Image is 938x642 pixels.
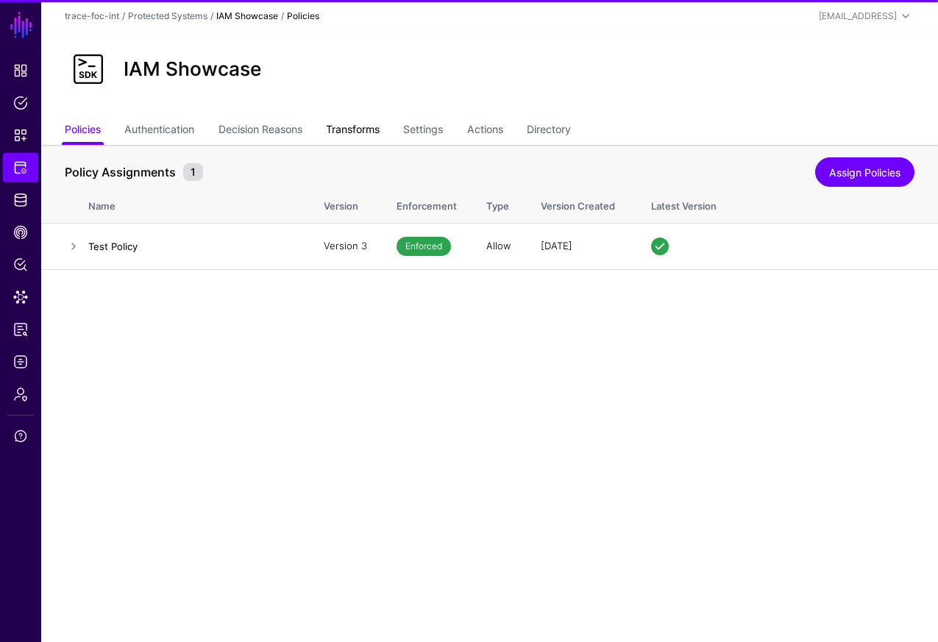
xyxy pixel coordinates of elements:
[309,223,382,269] td: Version 3
[13,257,28,272] span: Policy Lens
[472,223,526,269] td: Allow
[541,240,572,252] span: [DATE]
[3,315,38,344] a: Reports
[218,117,302,145] a: Decision Reasons
[124,57,261,80] h2: IAM Showcase
[815,157,914,187] a: Assign Policies
[3,56,38,85] a: Dashboard
[65,117,101,145] a: Policies
[636,185,938,223] th: Latest Version
[13,193,28,207] span: Identity Data Fabric
[403,117,443,145] a: Settings
[3,185,38,215] a: Identity Data Fabric
[124,117,194,145] a: Authentication
[287,10,319,21] strong: Policies
[472,185,526,223] th: Type
[61,163,180,181] span: Policy Assignments
[207,10,216,23] div: /
[183,163,203,181] small: 1
[526,185,636,223] th: Version Created
[3,218,38,247] a: CAEP Hub
[3,347,38,377] a: Logs
[397,237,451,256] span: Enforced
[13,96,28,110] span: Policies
[65,10,119,21] a: trace-foc-int
[3,379,38,409] a: Admin
[13,429,28,443] span: Support
[216,10,278,21] strong: IAM Showcase
[13,354,28,369] span: Logs
[9,9,34,41] a: SGNL
[326,117,380,145] a: Transforms
[65,46,112,93] img: svg+xml;base64,PHN2ZyB3aWR0aD0iNjQiIGhlaWdodD0iNjQiIHZpZXdCb3g9IjAgMCA2NCA2NCIgZmlsbD0ibm9uZSIgeG...
[3,121,38,150] a: Snippets
[88,185,309,223] th: Name
[527,117,571,145] a: Directory
[3,250,38,279] a: Policy Lens
[13,322,28,337] span: Reports
[13,63,28,78] span: Dashboard
[382,185,472,223] th: Enforcement
[278,10,287,23] div: /
[13,290,28,304] span: Data Lens
[119,10,128,23] div: /
[13,128,28,143] span: Snippets
[3,153,38,182] a: Protected Systems
[88,240,294,253] h4: Test Policy
[13,160,28,175] span: Protected Systems
[819,10,897,23] div: [EMAIL_ADDRESS]
[13,387,28,402] span: Admin
[467,117,503,145] a: Actions
[128,10,207,21] a: Protected Systems
[3,282,38,312] a: Data Lens
[13,225,28,240] span: CAEP Hub
[309,185,382,223] th: Version
[3,88,38,118] a: Policies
